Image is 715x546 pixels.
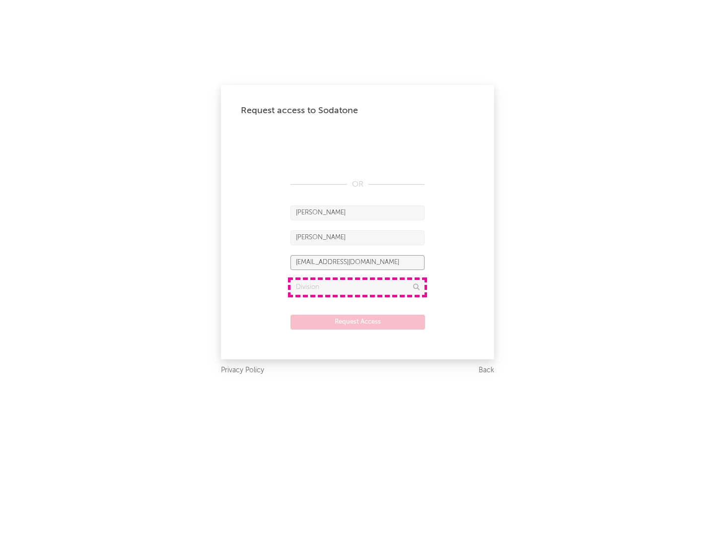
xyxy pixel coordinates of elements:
[290,205,425,220] input: First Name
[290,315,425,330] button: Request Access
[221,364,264,377] a: Privacy Policy
[241,105,474,117] div: Request access to Sodatone
[290,280,425,295] input: Division
[290,179,425,191] div: OR
[479,364,494,377] a: Back
[290,255,425,270] input: Email
[290,230,425,245] input: Last Name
